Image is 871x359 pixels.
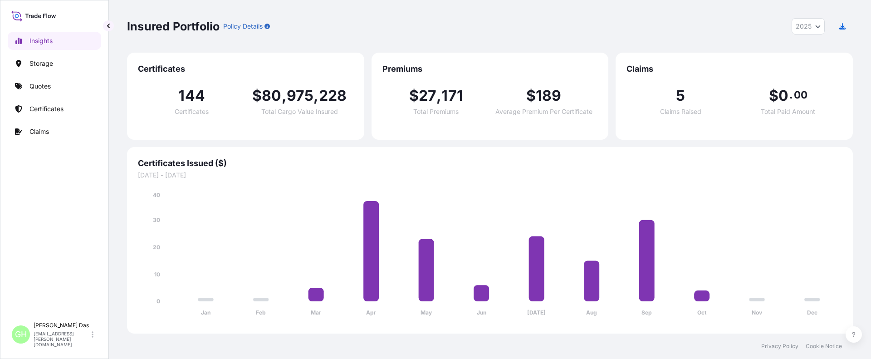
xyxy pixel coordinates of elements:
[15,330,27,339] span: GH
[796,22,812,31] span: 2025
[8,123,101,141] a: Claims
[8,32,101,50] a: Insights
[536,89,562,103] span: 189
[178,89,205,103] span: 144
[282,89,287,103] span: ,
[527,309,546,316] tspan: [DATE]
[311,309,321,316] tspan: Mar
[526,89,536,103] span: $
[34,331,90,347] p: [EMAIL_ADDRESS][PERSON_NAME][DOMAIN_NAME]
[807,309,817,316] tspan: Dec
[789,91,793,98] span: .
[287,89,314,103] span: 975
[586,309,597,316] tspan: Aug
[313,89,318,103] span: ,
[138,64,353,74] span: Certificates
[778,89,788,103] span: 0
[262,89,281,103] span: 80
[697,309,707,316] tspan: Oct
[676,89,685,103] span: 5
[769,89,778,103] span: $
[626,64,842,74] span: Claims
[421,309,432,316] tspan: May
[154,271,160,278] tspan: 10
[761,343,798,350] a: Privacy Policy
[127,19,220,34] p: Insured Portfolio
[29,127,49,136] p: Claims
[382,64,598,74] span: Premiums
[441,89,463,103] span: 171
[29,36,53,45] p: Insights
[138,158,842,169] span: Certificates Issued ($)
[153,216,160,223] tspan: 30
[256,309,266,316] tspan: Feb
[8,54,101,73] a: Storage
[223,22,263,31] p: Policy Details
[252,89,262,103] span: $
[641,309,652,316] tspan: Sep
[138,171,842,180] span: [DATE] - [DATE]
[153,192,160,198] tspan: 40
[660,108,701,115] span: Claims Raised
[436,89,441,103] span: ,
[477,309,486,316] tspan: Jun
[201,309,210,316] tspan: Jan
[175,108,209,115] span: Certificates
[761,108,815,115] span: Total Paid Amount
[792,18,825,34] button: Year Selector
[29,82,51,91] p: Quotes
[153,244,160,251] tspan: 20
[419,89,436,103] span: 27
[157,298,160,305] tspan: 0
[366,309,376,316] tspan: Apr
[8,100,101,118] a: Certificates
[794,91,807,98] span: 00
[409,89,419,103] span: $
[29,59,53,68] p: Storage
[29,104,64,113] p: Certificates
[413,108,459,115] span: Total Premiums
[319,89,347,103] span: 228
[752,309,763,316] tspan: Nov
[261,108,338,115] span: Total Cargo Value Insured
[34,322,90,329] p: [PERSON_NAME] Das
[495,108,592,115] span: Average Premium Per Certificate
[8,77,101,95] a: Quotes
[806,343,842,350] a: Cookie Notice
